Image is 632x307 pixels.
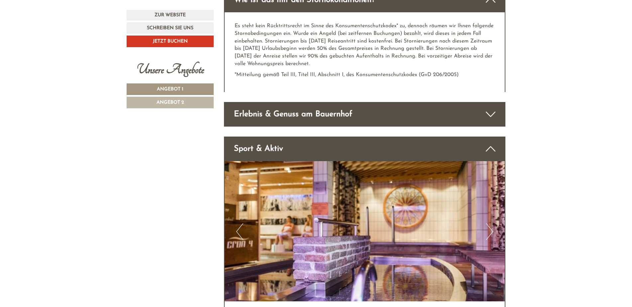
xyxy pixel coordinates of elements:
span: Angebot 2 [157,100,184,105]
div: Sport & Aktiv [224,137,506,161]
div: Unsere Angebote [127,59,214,80]
p: Es steht kein Rücktrittsrecht im Sinne des Konsumentenschutzkodex* zu, dennoch räumen wir Ihnen f... [235,22,495,68]
a: Jetzt buchen [127,36,214,47]
a: Zur Website [127,10,214,21]
span: Angebot 1 [157,87,183,92]
button: Next [486,223,493,240]
p: *Mitteilung gemäß Teil III, Titel III, Abschnitt I, des Konsumentenschutzkodex (GvD 206/2005) [235,71,495,79]
div: Erlebnis & Genuss am Bauernhof [224,102,506,127]
button: Previous [236,223,243,240]
a: Schreiben Sie uns [127,22,214,34]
